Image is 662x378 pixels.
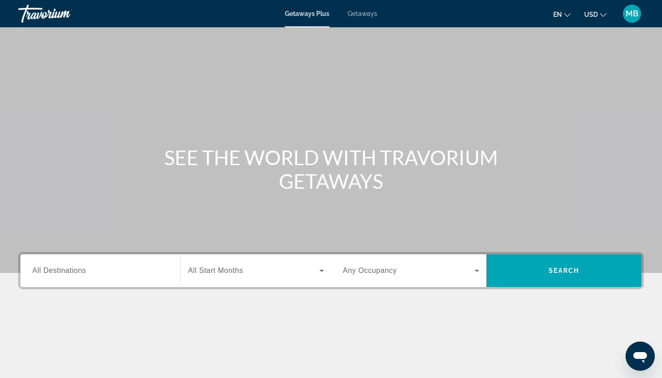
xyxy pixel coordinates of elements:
a: Getaways Plus [285,10,329,17]
span: All Destinations [32,267,86,274]
h1: SEE THE WORLD WITH TRAVORIUM GETAWAYS [161,146,502,193]
a: Travorium [18,2,109,25]
iframe: Bouton de lancement de la fenêtre de messagerie [626,342,655,371]
span: Any Occupancy [343,267,397,274]
button: User Menu [620,4,644,23]
div: Search widget [20,254,642,287]
button: Change currency [584,8,606,21]
span: en [553,11,562,18]
span: USD [584,11,598,18]
span: MB [626,9,638,18]
button: Search [486,254,642,287]
span: All Start Months [188,267,243,274]
a: Getaways [348,10,377,17]
span: Search [549,267,580,274]
button: Change language [553,8,571,21]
